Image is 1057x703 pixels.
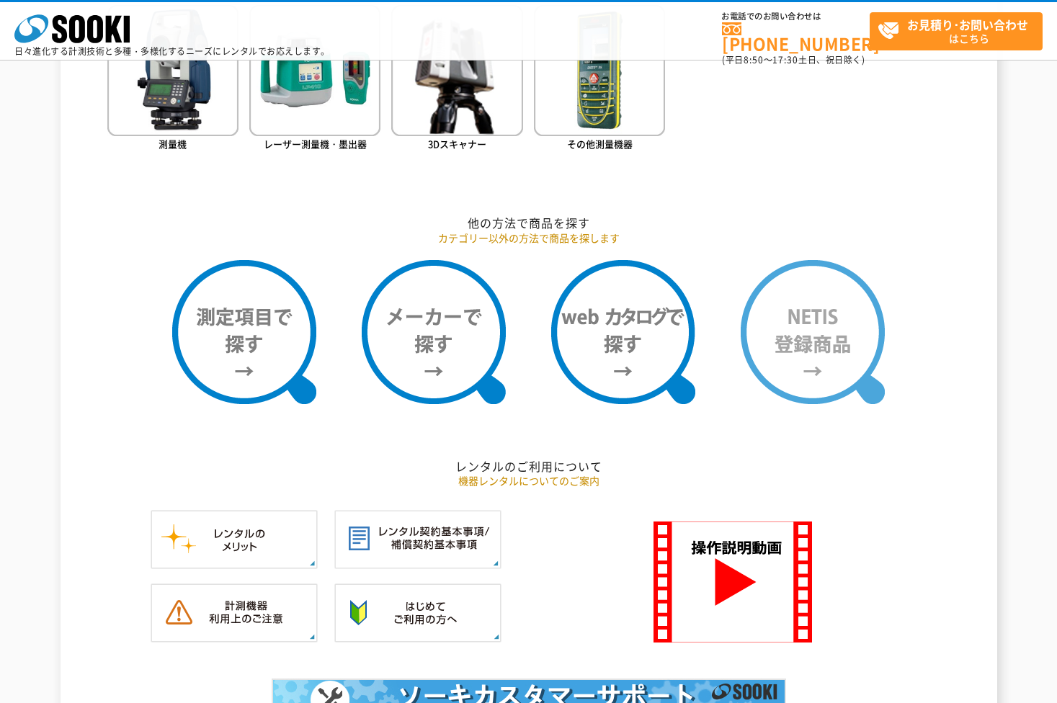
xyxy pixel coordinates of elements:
[741,260,885,404] img: NETIS登録商品
[334,510,501,569] img: レンタル契約基本事項／補償契約基本事項
[722,12,870,21] span: お電話でのお問い合わせは
[391,5,522,136] img: 3Dスキャナー
[107,473,950,488] p: 機器レンタルについてのご案内
[151,554,318,568] a: レンタルのメリット
[722,22,870,52] a: [PHONE_NUMBER]
[151,583,318,642] img: 計測機器ご利用上のご注意
[107,230,950,246] p: カテゴリー以外の方法で商品を探します
[334,627,501,641] a: はじめてご利用の方へ
[107,459,950,474] h2: レンタルのご利用について
[567,137,633,151] span: その他測量機器
[334,583,501,642] img: はじめてご利用の方へ
[362,260,506,404] img: メーカーで探す
[334,554,501,568] a: レンタル契約基本事項／補償契約基本事項
[159,137,187,151] span: 測量機
[534,5,665,154] a: その他測量機器
[722,53,865,66] span: (平日 ～ 土日、祝日除く)
[744,53,764,66] span: 8:50
[107,5,238,136] img: 測量機
[172,260,316,404] img: 測定項目で探す
[870,12,1043,50] a: お見積り･お問い合わせはこちら
[264,137,367,151] span: レーザー測量機・墨出器
[107,5,238,154] a: 測量機
[907,16,1028,33] strong: お見積り･お問い合わせ
[249,5,380,154] a: レーザー測量機・墨出器
[14,47,330,55] p: 日々進化する計測技術と多種・多様化するニーズにレンタルでお応えします。
[249,5,380,136] img: レーザー測量機・墨出器
[107,215,950,230] h2: 他の方法で商品を探す
[534,5,665,136] img: その他測量機器
[391,5,522,154] a: 3Dスキャナー
[654,521,812,642] img: SOOKI 操作説明動画
[151,627,318,641] a: 計測機器ご利用上のご注意
[151,510,318,569] img: レンタルのメリット
[878,13,1042,49] span: はこちら
[772,53,798,66] span: 17:30
[428,137,486,151] span: 3Dスキャナー
[551,260,695,404] img: webカタログで探す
